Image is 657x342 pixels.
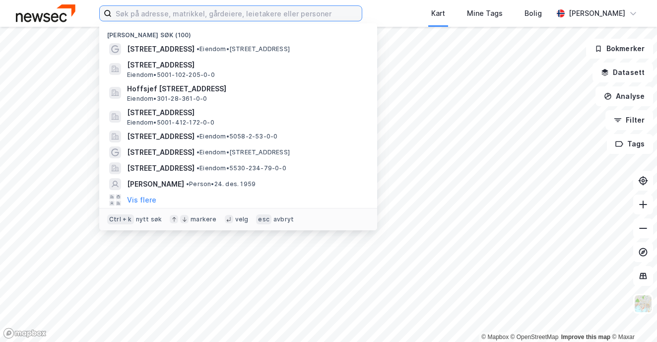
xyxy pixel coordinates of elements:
[191,215,216,223] div: markere
[235,215,249,223] div: velg
[3,328,47,339] a: Mapbox homepage
[431,7,445,19] div: Kart
[127,43,195,55] span: [STREET_ADDRESS]
[197,164,199,172] span: •
[592,63,653,82] button: Datasett
[586,39,653,59] button: Bokmerker
[186,180,189,188] span: •
[127,119,214,127] span: Eiendom • 5001-412-172-0-0
[197,164,286,172] span: Eiendom • 5530-234-79-0-0
[273,215,294,223] div: avbryt
[107,214,134,224] div: Ctrl + k
[256,214,271,224] div: esc
[16,4,75,22] img: newsec-logo.f6e21ccffca1b3a03d2d.png
[607,294,657,342] div: Kontrollprogram for chat
[127,83,365,95] span: Hoffsjef [STREET_ADDRESS]
[197,45,290,53] span: Eiendom • [STREET_ADDRESS]
[197,45,199,53] span: •
[127,146,195,158] span: [STREET_ADDRESS]
[127,95,207,103] span: Eiendom • 301-28-361-0-0
[197,148,290,156] span: Eiendom • [STREET_ADDRESS]
[569,7,625,19] div: [PERSON_NAME]
[605,110,653,130] button: Filter
[481,334,509,341] a: Mapbox
[127,71,215,79] span: Eiendom • 5001-102-205-0-0
[511,334,559,341] a: OpenStreetMap
[197,148,199,156] span: •
[197,133,199,140] span: •
[136,215,162,223] div: nytt søk
[595,86,653,106] button: Analyse
[525,7,542,19] div: Bolig
[127,131,195,142] span: [STREET_ADDRESS]
[467,7,503,19] div: Mine Tags
[99,23,377,41] div: [PERSON_NAME] søk (100)
[127,107,365,119] span: [STREET_ADDRESS]
[127,178,184,190] span: [PERSON_NAME]
[607,134,653,154] button: Tags
[186,180,256,188] span: Person • 24. des. 1959
[112,6,362,21] input: Søk på adresse, matrikkel, gårdeiere, leietakere eller personer
[127,194,156,206] button: Vis flere
[127,162,195,174] span: [STREET_ADDRESS]
[607,294,657,342] iframe: Chat Widget
[561,334,610,341] a: Improve this map
[127,59,365,71] span: [STREET_ADDRESS]
[197,133,277,140] span: Eiendom • 5058-2-53-0-0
